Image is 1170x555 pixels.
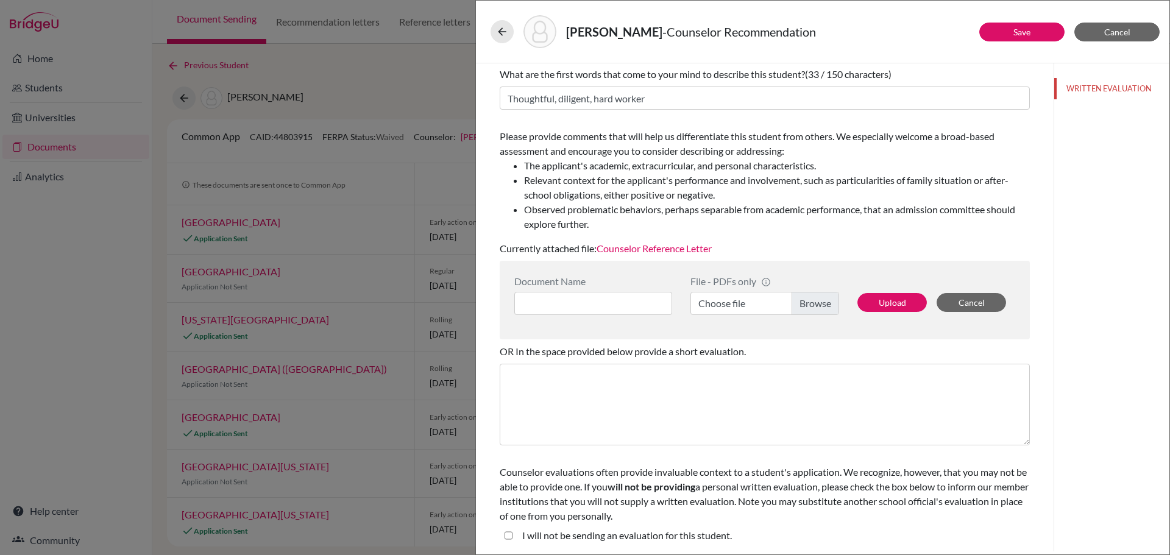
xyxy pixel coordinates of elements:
[524,173,1030,202] li: Relevant context for the applicant's performance and involvement, such as particularities of fami...
[857,293,927,312] button: Upload
[522,528,732,543] label: I will not be sending an evaluation for this student.
[608,481,695,492] b: will not be providing
[662,24,816,39] span: - Counselor Recommendation
[690,292,839,315] label: Choose file
[761,277,771,287] span: info
[1054,78,1169,99] button: WRITTEN EVALUATION
[597,242,712,254] a: Counselor Reference Letter
[500,345,746,357] span: OR In the space provided below provide a short evaluation.
[524,202,1030,232] li: Observed problematic behaviors, perhaps separable from academic performance, that an admission co...
[500,466,1029,521] span: Counselor evaluations often provide invaluable context to a student's application. We recognize, ...
[524,158,1030,173] li: The applicant's academic, extracurricular, and personal characteristics.
[937,293,1006,312] button: Cancel
[690,275,839,287] div: File - PDFs only
[566,24,662,39] strong: [PERSON_NAME]
[805,68,892,80] span: (33 / 150 characters)
[514,275,672,287] div: Document Name
[500,124,1030,261] div: Currently attached file:
[500,68,805,80] span: What are the first words that come to your mind to describe this student?
[500,130,1030,232] span: Please provide comments that will help us differentiate this student from others. We especially w...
